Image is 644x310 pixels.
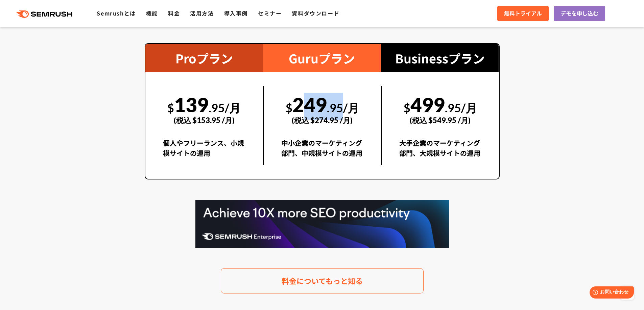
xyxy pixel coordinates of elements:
[560,9,598,18] span: デモを申し込む
[263,44,381,72] div: Guruプラン
[163,86,246,132] div: 139
[554,6,605,21] a: デモを申し込む
[399,108,481,132] div: (税込 $549.95 /月)
[209,101,241,115] span: .95/月
[282,275,363,287] span: 料金についてもっと知る
[146,9,158,17] a: 機能
[286,101,292,115] span: $
[399,138,481,165] div: 大手企業のマーケティング部門、大規模サイトの運用
[190,9,214,17] a: 活用方法
[445,101,477,115] span: .95/月
[224,9,248,17] a: 導入事例
[584,284,637,303] iframe: Help widget launcher
[258,9,282,17] a: セミナー
[327,101,359,115] span: .95/月
[404,101,410,115] span: $
[168,9,180,17] a: 料金
[167,101,174,115] span: $
[145,44,263,72] div: Proプラン
[504,9,542,18] span: 無料トライアル
[163,108,246,132] div: (税込 $153.95 /月)
[281,86,363,132] div: 249
[97,9,136,17] a: Semrushとは
[292,9,339,17] a: 資料ダウンロード
[381,44,499,72] div: Businessプラン
[399,86,481,132] div: 499
[281,108,363,132] div: (税込 $274.95 /月)
[497,6,549,21] a: 無料トライアル
[163,138,246,165] div: 個人やフリーランス、小規模サイトの運用
[281,138,363,165] div: 中小企業のマーケティング部門、中規模サイトの運用
[221,268,424,293] a: 料金についてもっと知る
